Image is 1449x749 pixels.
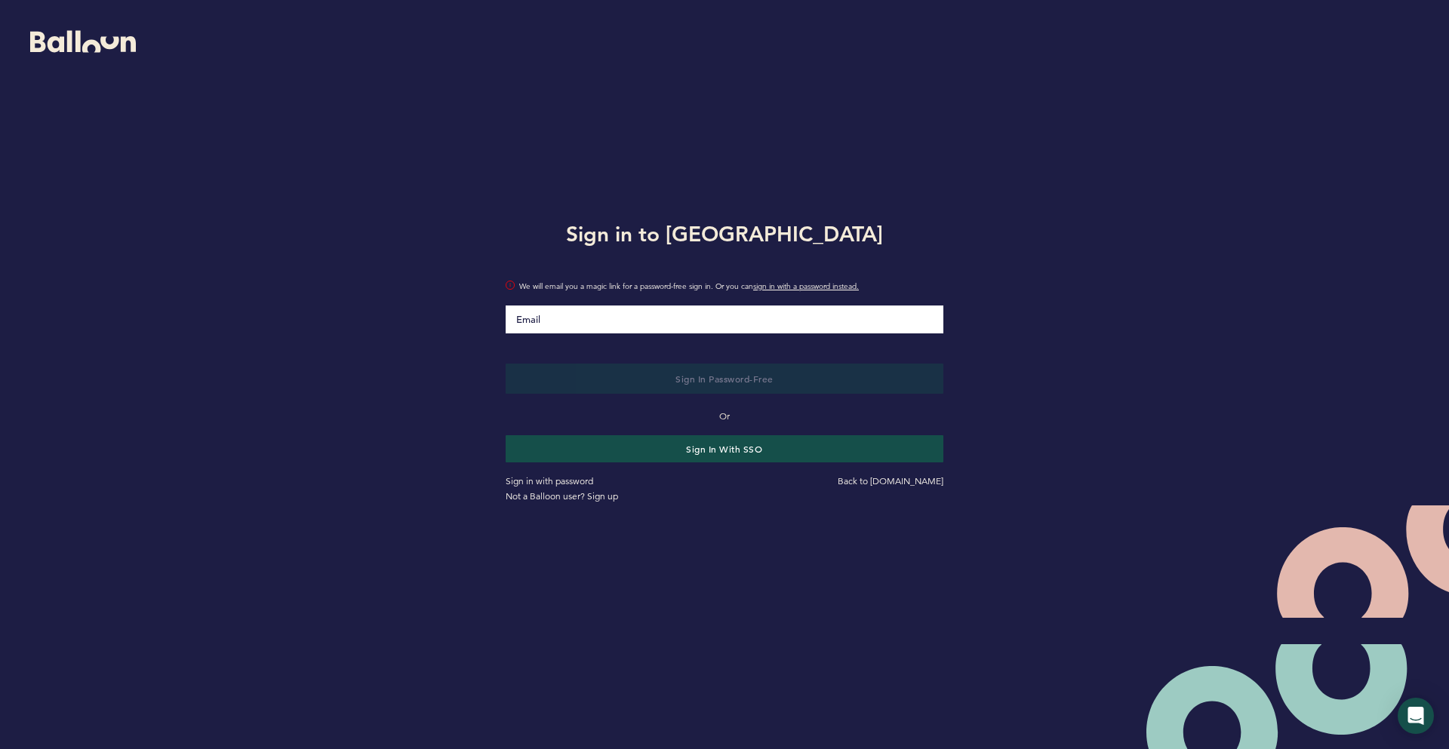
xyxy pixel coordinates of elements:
[506,305,943,333] input: Email
[506,490,618,502] a: Not a Balloon user? Sign up
[838,475,943,487] a: Back to [DOMAIN_NAME]
[506,364,943,394] button: Sign in Password-Free
[1398,698,1434,734] div: Open Intercom Messenger
[494,219,955,249] h1: Sign in to [GEOGRAPHIC_DATA]
[506,435,943,462] button: Sign in with SSO
[519,279,943,294] span: We will email you a magic link for a password-free sign in. Or you can
[753,281,859,291] a: sign in with a password instead.
[506,475,593,487] a: Sign in with password
[675,373,774,385] span: Sign in Password-Free
[506,409,943,424] p: Or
